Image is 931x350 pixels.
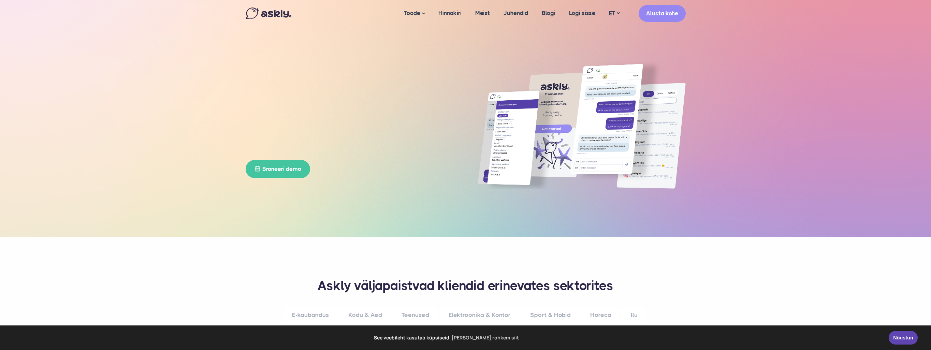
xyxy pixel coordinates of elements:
[10,333,884,343] span: See veebileht kasutab küpsiseid.
[283,306,338,324] a: E-kaubandus
[254,278,677,294] h3: Askly väljapaistvad kliendid erinevates sektorites
[246,8,291,19] img: Askly
[581,306,620,324] a: Horeca
[246,114,454,148] p: Rohkem lojaalseid kliente kui ühegi teise chat’iga. Muuta klienditugi kasumlikumaks ja profession...
[393,306,438,324] a: Teenused
[889,331,918,345] a: Nõustun
[246,55,454,61] h2: Kvaliteetne kliendikogemus
[246,67,454,106] h1: Chat, mida kliendid usaldavad
[451,333,520,343] a: learn more about cookies
[622,306,646,324] a: Ilu
[246,185,454,192] h2: Proovi 14 päeva tasuta. Ei nõua arendust.
[521,306,580,324] a: Sport & Hobid
[639,5,686,22] a: Alusta kohe
[246,160,310,178] a: Broneeri demo
[602,9,626,18] a: ET
[440,306,520,324] a: Elektroonika & Kontor
[478,61,686,189] img: Askly vestlusaken
[339,306,391,324] a: Kodu & Aed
